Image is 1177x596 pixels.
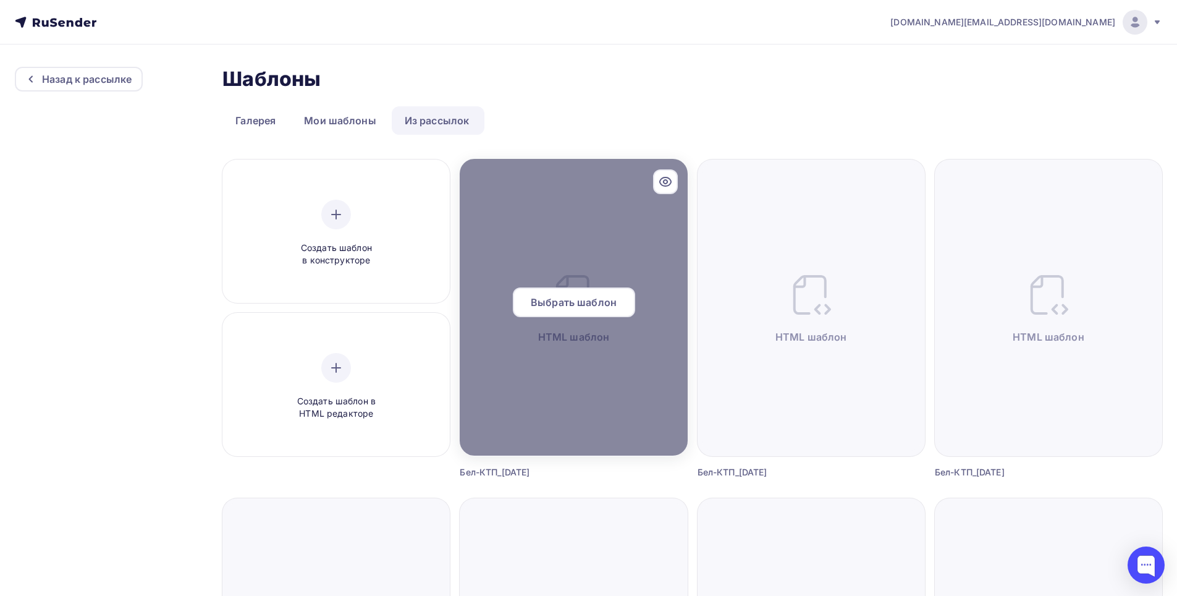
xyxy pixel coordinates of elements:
a: Галерея [222,106,289,135]
div: Бел-КТП_[DATE] [460,466,630,479]
span: HTML шаблон [775,330,847,344]
div: Назад к рассылке [42,72,132,87]
div: Бел-КТП_[DATE] [698,466,868,479]
a: Мои шаблоны [291,106,389,135]
span: Создать шаблон в конструкторе [277,242,395,267]
span: Выбрать шаблон [531,295,617,310]
div: Бел-КТП_[DATE] [935,466,1105,479]
h2: Шаблоны [222,67,321,92]
span: Создать шаблон в HTML редакторе [277,395,395,420]
a: Из рассылок [392,106,483,135]
span: [DOMAIN_NAME][EMAIL_ADDRESS][DOMAIN_NAME] [890,16,1115,28]
span: HTML шаблон [1013,330,1084,344]
a: [DOMAIN_NAME][EMAIL_ADDRESS][DOMAIN_NAME] [890,10,1162,35]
